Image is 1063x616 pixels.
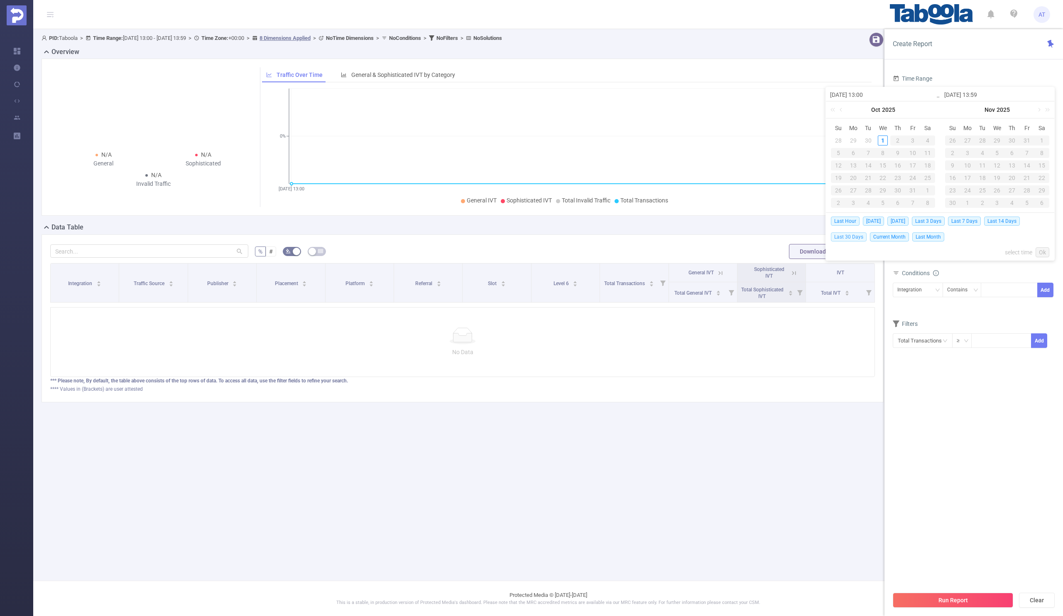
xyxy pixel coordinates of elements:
[831,185,846,195] div: 26
[890,197,905,209] td: November 6, 2025
[369,280,373,282] i: icon: caret-up
[42,35,502,41] span: Taboola [DATE] 13:00 - [DATE] 13:59 +00:00
[620,197,668,204] span: Total Transactions
[861,148,876,158] div: 7
[902,270,939,276] span: Conditions
[920,124,935,132] span: Sa
[975,124,990,132] span: Tu
[920,147,935,159] td: October 11, 2025
[831,124,846,132] span: Su
[831,134,846,147] td: September 28, 2025
[266,72,272,78] i: icon: line-chart
[1004,124,1019,132] span: Th
[169,280,173,282] i: icon: caret-up
[890,185,905,195] div: 30
[905,160,920,170] div: 17
[933,270,939,276] i: icon: info-circle
[562,197,610,204] span: Total Invalid Traffic
[984,217,1020,226] span: Last 14 Days
[890,184,905,197] td: October 30, 2025
[863,136,873,145] div: 30
[153,159,253,168] div: Sophisticated
[893,40,932,48] span: Create Report
[876,148,891,158] div: 8
[436,35,458,41] b: No Filters
[876,147,891,159] td: October 8, 2025
[1034,198,1049,208] div: 6
[1034,147,1049,159] td: November 8, 2025
[960,185,975,195] div: 24
[893,593,1013,608] button: Run Report
[1004,185,1019,195] div: 27
[50,244,248,258] input: Search...
[1019,148,1034,158] div: 7
[657,264,669,302] i: Filter menu
[990,160,1005,170] div: 12
[286,249,291,254] i: icon: bg-colors
[960,159,975,172] td: November 10, 2025
[945,173,960,183] div: 16
[890,148,905,158] div: 9
[876,184,891,197] td: October 29, 2025
[897,283,928,297] div: Integration
[78,35,86,41] span: >
[990,173,1005,183] div: 19
[831,217,860,226] span: Last Hour
[890,159,905,172] td: October 16, 2025
[233,280,237,282] i: icon: caret-up
[833,136,843,145] div: 28
[861,184,876,197] td: October 28, 2025
[49,35,59,41] b: PID:
[846,172,861,184] td: October 20, 2025
[920,160,935,170] div: 18
[421,35,429,41] span: >
[861,172,876,184] td: October 21, 2025
[905,122,920,134] th: Fri
[945,159,960,172] td: November 9, 2025
[893,75,932,82] span: Time Range
[984,101,996,118] a: Nov
[935,288,940,293] i: icon: down
[905,172,920,184] td: October 24, 2025
[573,280,578,285] div: Sort
[947,283,973,297] div: Contains
[473,35,502,41] b: No Solutions
[1034,172,1049,184] td: November 22, 2025
[990,124,1005,132] span: We
[326,35,374,41] b: No Time Dimensions
[846,173,861,183] div: 20
[1034,124,1049,132] span: Sa
[831,147,846,159] td: October 5, 2025
[831,172,846,184] td: October 19, 2025
[945,160,960,170] div: 9
[374,35,382,41] span: >
[975,172,990,184] td: November 18, 2025
[890,134,905,147] td: October 2, 2025
[990,172,1005,184] td: November 19, 2025
[1005,244,1032,260] a: select time
[990,134,1005,147] td: October 29, 2025
[975,159,990,172] td: November 11, 2025
[93,35,123,41] b: Time Range:
[975,160,990,170] div: 11
[277,71,323,78] span: Traffic Over Time
[269,248,273,255] span: #
[244,35,252,41] span: >
[920,184,935,197] td: November 1, 2025
[945,172,960,184] td: November 16, 2025
[1019,160,1034,170] div: 14
[861,197,876,209] td: November 4, 2025
[905,134,920,147] td: October 3, 2025
[846,197,861,209] td: November 3, 2025
[975,197,990,209] td: December 2, 2025
[436,280,441,285] div: Sort
[831,184,846,197] td: October 26, 2025
[996,101,1011,118] a: 2025
[890,198,905,208] div: 6
[754,266,784,279] span: Sophisticated IVT
[1034,122,1049,134] th: Sat
[829,101,840,118] a: Last year (Control + left)
[945,124,960,132] span: Su
[831,148,846,158] div: 5
[920,198,935,208] div: 8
